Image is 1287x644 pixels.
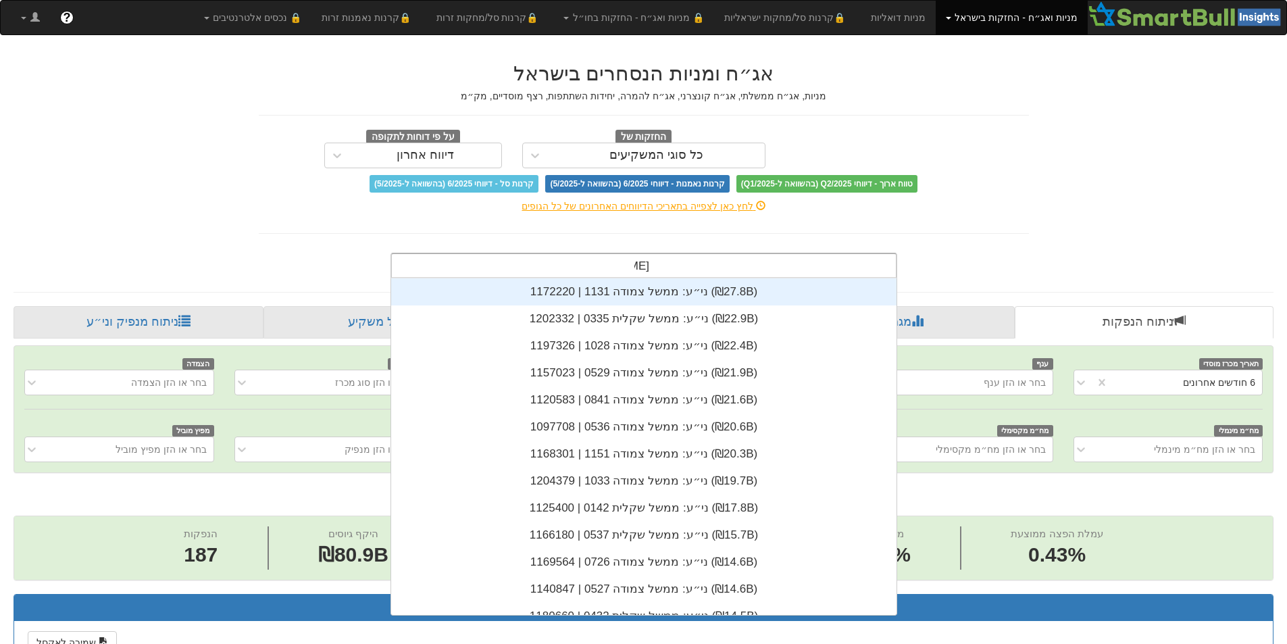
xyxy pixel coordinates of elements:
[63,11,70,24] span: ?
[14,487,1273,509] h2: ניתוח הנפקות - 6 חודשים אחרונים
[553,1,714,34] a: 🔒 מניות ואג״ח - החזקות בחו״ל
[1183,376,1255,389] div: 6 חודשים אחרונים
[391,414,897,441] div: ני״ע: ‏ממשל צמודה 0536 | 1097708 ‎(₪20.6B)‎
[1011,528,1103,539] span: עמלת הפצה ממוצעת
[997,425,1053,437] span: מח״מ מקסימלי
[1199,358,1263,370] span: תאריך מכרז מוסדי
[263,306,518,339] a: פרופיל משקיע
[391,495,897,522] div: ני״ע: ‏ממשל שקלית 0142 | 1125400 ‎(₪17.8B)‎
[50,1,84,34] a: ?
[391,603,897,630] div: ני״ע: ‏ממשל שקלית 0432 | 1180660 ‎(₪14.5B)‎
[391,360,897,387] div: ני״ע: ‏ממשל צמודה 0529 | 1157023 ‎(₪21.9B)‎
[172,425,214,437] span: מפיץ מוביל
[1214,425,1263,437] span: מח״מ מינמלי
[1015,306,1273,339] a: ניתוח הנפקות
[1011,541,1103,570] span: 0.43%
[984,376,1046,389] div: בחר או הזן ענף
[936,443,1046,456] div: בחר או הזן מח״מ מקסימלי
[116,443,207,456] div: בחר או הזן מפיץ מוביל
[14,306,263,339] a: ניתוח מנפיק וני״ע
[259,91,1029,101] h5: מניות, אג״ח ממשלתי, אג״ח קונצרני, אג״ח להמרה, יחידות השתתפות, רצף מוסדיים, מק״מ
[131,376,207,389] div: בחר או הזן הצמדה
[335,376,417,389] div: בחר או הזן סוג מכרז
[391,305,897,332] div: ני״ע: ‏ממשל שקלית 0335 | 1202332 ‎(₪22.9B)‎
[345,443,416,456] div: בחר או הזן מנפיק
[736,175,917,193] span: טווח ארוך - דיווחי Q2/2025 (בהשוואה ל-Q1/2025)
[194,1,312,34] a: 🔒 נכסים אלטרנטיבים
[370,175,538,193] span: קרנות סל - דיווחי 6/2025 (בהשוואה ל-5/2025)
[936,1,1088,34] a: מניות ואג״ח - החזקות בישראל
[391,332,897,360] div: ני״ע: ‏ממשל צמודה 1028 | 1197326 ‎(₪22.4B)‎
[397,149,454,162] div: דיווח אחרון
[391,522,897,549] div: ני״ע: ‏ממשל שקלית 0537 | 1166180 ‎(₪15.7B)‎
[1088,1,1286,28] img: Smartbull
[1154,443,1255,456] div: בחר או הזן מח״מ מינמלי
[318,543,388,566] span: ₪80.9B
[328,528,378,539] span: היקף גיוסים
[545,175,729,193] span: קרנות נאמנות - דיווחי 6/2025 (בהשוואה ל-5/2025)
[366,130,460,145] span: על פי דוחות לתקופה
[311,1,426,34] a: 🔒קרנות נאמנות זרות
[615,130,672,145] span: החזקות של
[1032,358,1053,370] span: ענף
[24,601,1263,614] h3: תוצאות הנפקות
[184,528,218,539] span: הנפקות
[861,1,936,34] a: מניות דואליות
[391,576,897,603] div: ני״ע: ‏ממשל צמודה 0527 | 1140847 ‎(₪14.6B)‎
[388,358,424,370] span: סוג מכרז
[182,358,214,370] span: הצמדה
[391,441,897,468] div: ני״ע: ‏ממשל צמודה 1151 | 1168301 ‎(₪20.3B)‎
[184,541,218,570] span: 187
[391,549,897,576] div: ני״ע: ‏ממשל צמודה 0726 | 1169564 ‎(₪14.6B)‎
[249,199,1039,213] div: לחץ כאן לצפייה בתאריכי הדיווחים האחרונים של כל הגופים
[391,468,897,495] div: ני״ע: ‏ממשל צמודה 1033 | 1204379 ‎(₪19.7B)‎
[426,1,553,34] a: 🔒קרנות סל/מחקות זרות
[714,1,860,34] a: 🔒קרנות סל/מחקות ישראליות
[391,387,897,414] div: ני״ע: ‏ממשל צמודה 0841 | 1120583 ‎(₪21.6B)‎
[391,278,897,305] div: ני״ע: ‏ממשל צמודה 1131 | 1172220 ‎(₪27.8B)‎
[259,62,1029,84] h2: אג״ח ומניות הנסחרים בישראל
[609,149,703,162] div: כל סוגי המשקיעים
